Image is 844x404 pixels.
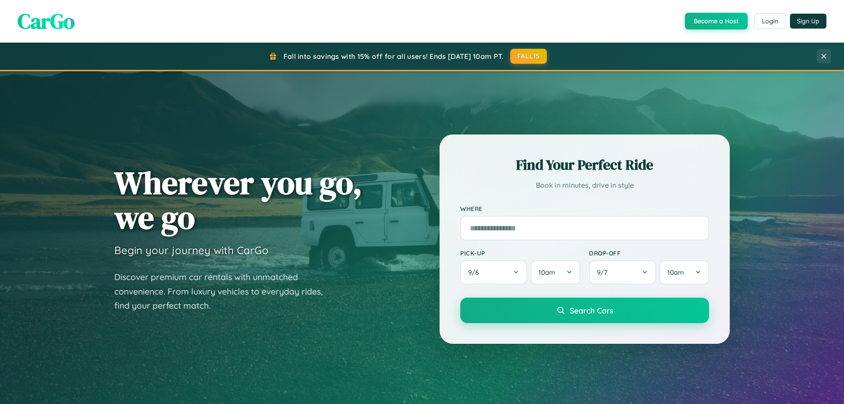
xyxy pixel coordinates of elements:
[114,270,334,313] p: Discover premium car rentals with unmatched convenience. From luxury vehicles to everyday rides, ...
[685,13,748,29] button: Become a Host
[468,268,483,277] span: 9 / 6
[460,260,527,284] button: 9/6
[589,249,709,257] label: Drop-off
[114,244,269,257] h3: Begin your journey with CarGo
[659,260,709,284] button: 10am
[460,179,709,192] p: Book in minutes, drive in style
[667,268,684,277] span: 10am
[589,260,656,284] button: 9/7
[597,268,612,277] span: 9 / 7
[460,205,709,212] label: Where
[754,13,786,29] button: Login
[460,249,580,257] label: Pick-up
[510,49,547,64] button: FALL15
[531,260,580,284] button: 10am
[284,52,504,61] span: Fall into savings with 15% off for all users! Ends [DATE] 10am PT.
[460,155,709,175] h2: Find Your Perfect Ride
[114,165,362,235] h1: Wherever you go, we go
[18,7,75,36] span: CarGo
[538,268,555,277] span: 10am
[790,14,826,29] button: Sign Up
[460,298,709,323] button: Search Cars
[570,306,613,315] span: Search Cars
